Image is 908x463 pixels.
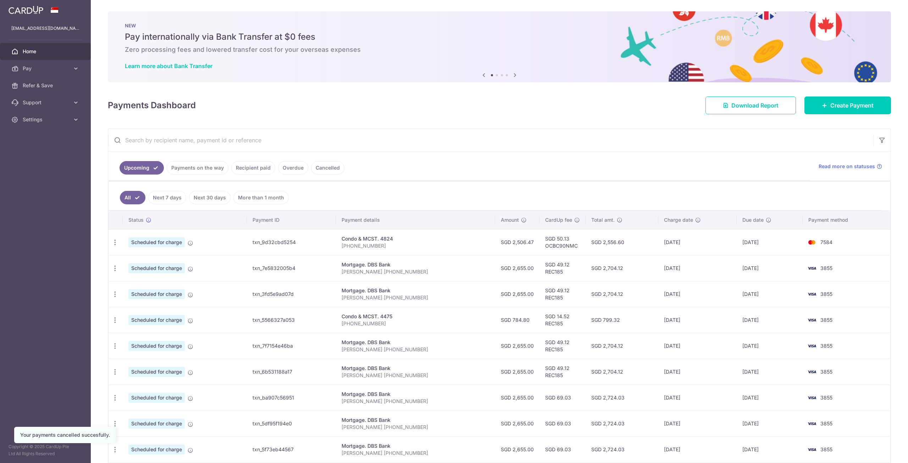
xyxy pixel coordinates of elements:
td: SGD 2,724.03 [586,436,658,462]
p: [EMAIL_ADDRESS][DOMAIN_NAME] [11,25,79,32]
p: [PERSON_NAME] [PHONE_NUMBER] [342,450,489,457]
td: SGD 2,704.12 [586,333,658,359]
span: Home [23,48,70,55]
td: [DATE] [658,385,737,410]
td: SGD 49.12 REC185 [539,359,586,385]
div: Mortgage. DBS Bank [342,261,489,268]
td: SGD 799.32 [586,307,658,333]
span: Scheduled for charge [128,237,185,247]
img: Bank Card [805,342,819,350]
th: Payment ID [247,211,336,229]
span: Scheduled for charge [128,315,185,325]
td: txn_6b531188a17 [247,359,336,385]
td: [DATE] [737,385,803,410]
span: 3855 [820,369,832,375]
td: SGD 14.52 REC185 [539,307,586,333]
td: [DATE] [658,255,737,281]
td: SGD 2,655.00 [495,255,539,281]
td: txn_7f7154e46ba [247,333,336,359]
td: SGD 2,655.00 [495,410,539,436]
td: SGD 69.03 [539,410,586,436]
a: Next 30 days [189,191,231,204]
span: Scheduled for charge [128,367,185,377]
a: Read more on statuses [819,163,882,170]
span: 3855 [820,317,832,323]
td: [DATE] [658,307,737,333]
h6: Zero processing fees and lowered transfer cost for your overseas expenses [125,45,874,54]
span: 3855 [820,265,832,271]
span: Scheduled for charge [128,263,185,273]
td: [DATE] [737,359,803,385]
span: 3855 [820,343,832,349]
div: Mortgage. DBS Bank [342,417,489,424]
img: Bank Card [805,393,819,402]
td: SGD 2,655.00 [495,359,539,385]
td: SGD 69.03 [539,385,586,410]
a: All [120,191,145,204]
th: Payment details [336,211,495,229]
span: Scheduled for charge [128,341,185,351]
div: Mortgage. DBS Bank [342,442,489,450]
td: [DATE] [658,436,737,462]
span: 3855 [820,420,832,426]
td: SGD 2,704.12 [586,359,658,385]
a: Recipient paid [231,161,275,175]
span: Refer & Save [23,82,70,89]
span: Scheduled for charge [128,445,185,454]
p: [PERSON_NAME] [PHONE_NUMBER] [342,424,489,431]
td: SGD 49.12 REC185 [539,333,586,359]
span: Total amt. [591,216,615,224]
span: 3855 [820,446,832,452]
span: 7584 [820,239,832,245]
span: Due date [742,216,764,224]
span: Pay [23,65,70,72]
p: [PERSON_NAME] [PHONE_NUMBER] [342,294,489,301]
p: [PHONE_NUMBER] [342,320,489,327]
img: Bank Card [805,238,819,247]
iframe: Opens a widget where you can find more information [863,442,901,459]
div: Your payments cancelled succesfully. [20,431,110,439]
a: More than 1 month [233,191,289,204]
a: Download Report [705,97,796,114]
td: [DATE] [658,410,737,436]
td: SGD 50.13 OCBC90NMC [539,229,586,255]
td: txn_9d32cbd5254 [247,229,336,255]
td: SGD 2,704.12 [586,255,658,281]
div: Mortgage. DBS Bank [342,391,489,398]
td: SGD 2,724.03 [586,385,658,410]
div: Condo & MCST. 4475 [342,313,489,320]
a: Learn more about Bank Transfer [125,62,212,70]
td: SGD 2,506.47 [495,229,539,255]
p: [PHONE_NUMBER] [342,242,489,249]
th: Payment method [803,211,890,229]
td: [DATE] [658,281,737,307]
span: Create Payment [830,101,874,110]
p: [PERSON_NAME] [PHONE_NUMBER] [342,398,489,405]
a: Payments on the way [167,161,228,175]
div: Condo & MCST. 4824 [342,235,489,242]
td: txn_5df95f194e0 [247,410,336,436]
a: Create Payment [804,97,891,114]
td: txn_3fd5e9ad07d [247,281,336,307]
img: Bank Card [805,419,819,428]
td: SGD 2,556.60 [586,229,658,255]
span: 3855 [820,395,832,401]
div: Mortgage. DBS Bank [342,287,489,294]
td: txn_ba907c56951 [247,385,336,410]
td: SGD 49.12 REC185 [539,281,586,307]
span: Scheduled for charge [128,289,185,299]
div: Mortgage. DBS Bank [342,365,489,372]
td: [DATE] [737,307,803,333]
a: Overdue [278,161,308,175]
span: Download Report [731,101,779,110]
img: Bank transfer banner [108,11,891,82]
td: SGD 2,655.00 [495,436,539,462]
span: Settings [23,116,70,123]
td: txn_5f73eb44567 [247,436,336,462]
td: [DATE] [737,410,803,436]
td: [DATE] [658,333,737,359]
span: 3855 [820,291,832,297]
td: SGD 69.03 [539,436,586,462]
p: [PERSON_NAME] [PHONE_NUMBER] [342,268,489,275]
img: Bank Card [805,264,819,272]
